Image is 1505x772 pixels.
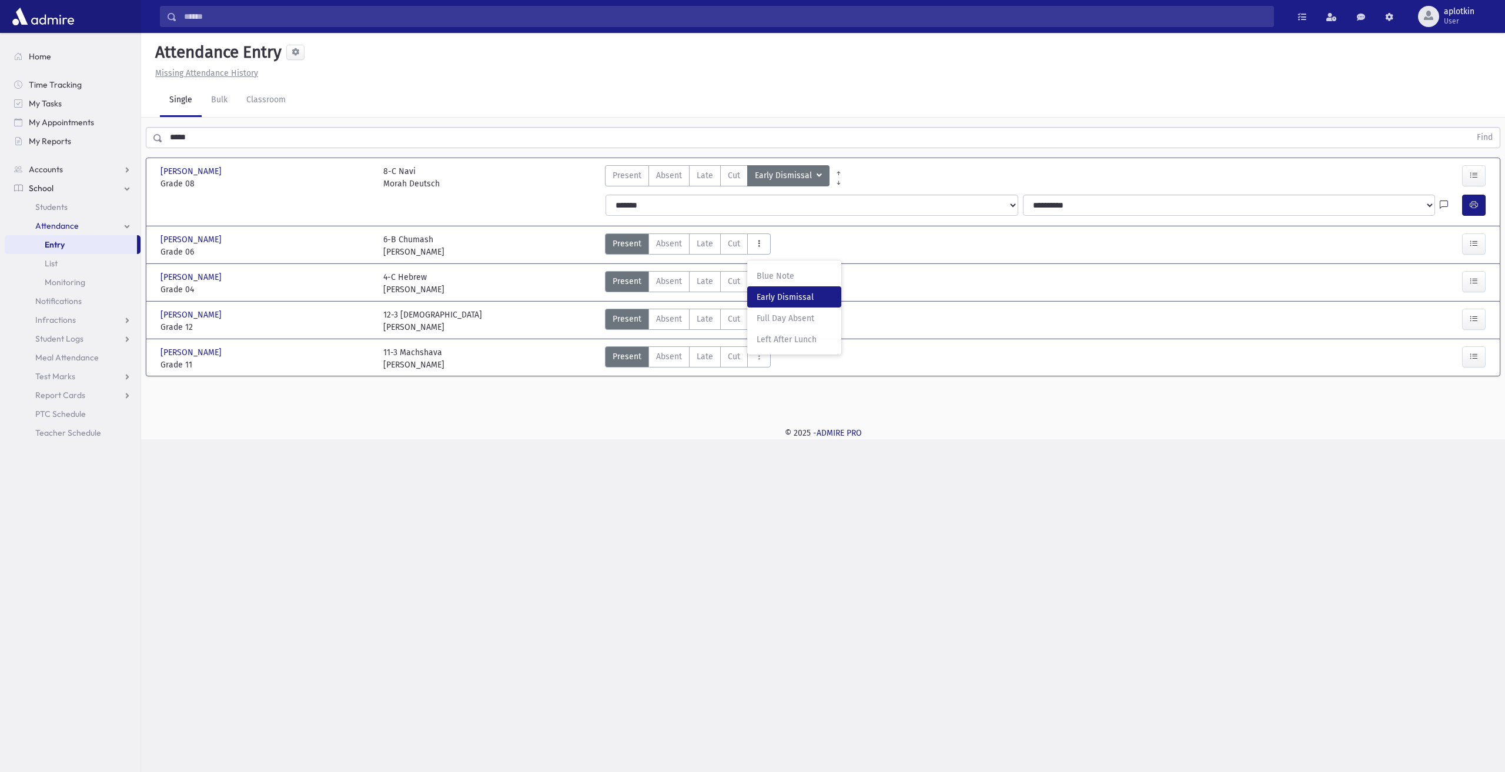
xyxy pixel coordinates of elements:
[160,271,224,283] span: [PERSON_NAME]
[5,47,141,66] a: Home
[160,84,202,117] a: Single
[605,271,771,296] div: AttTypes
[605,309,771,333] div: AttTypes
[5,273,141,292] a: Monitoring
[35,352,99,363] span: Meal Attendance
[656,275,682,288] span: Absent
[728,313,740,325] span: Cut
[35,220,79,231] span: Attendance
[5,329,141,348] a: Student Logs
[755,169,814,182] span: Early Dismissal
[5,348,141,367] a: Meal Attendance
[5,367,141,386] a: Test Marks
[45,239,65,250] span: Entry
[160,233,224,246] span: [PERSON_NAME]
[817,428,862,438] a: ADMIRE PRO
[728,350,740,363] span: Cut
[757,312,832,325] span: Full Day Absent
[728,169,740,182] span: Cut
[656,238,682,250] span: Absent
[29,51,51,62] span: Home
[697,275,713,288] span: Late
[757,270,832,282] span: Blue Note
[150,42,282,62] h5: Attendance Entry
[5,235,137,254] a: Entry
[728,275,740,288] span: Cut
[5,179,141,198] a: School
[35,390,85,400] span: Report Cards
[29,136,71,146] span: My Reports
[5,386,141,405] a: Report Cards
[383,271,444,296] div: 4-C Hebrew [PERSON_NAME]
[29,164,63,175] span: Accounts
[747,165,830,186] button: Early Dismissal
[605,346,771,371] div: AttTypes
[5,75,141,94] a: Time Tracking
[5,405,141,423] a: PTC Schedule
[728,238,740,250] span: Cut
[29,79,82,90] span: Time Tracking
[160,283,372,296] span: Grade 04
[160,246,372,258] span: Grade 06
[656,169,682,182] span: Absent
[29,98,62,109] span: My Tasks
[155,68,258,78] u: Missing Attendance History
[5,254,141,273] a: List
[160,321,372,333] span: Grade 12
[1470,128,1500,148] button: Find
[150,68,258,78] a: Missing Attendance History
[605,233,771,258] div: AttTypes
[757,333,832,346] span: Left After Lunch
[5,310,141,329] a: Infractions
[613,275,641,288] span: Present
[757,291,832,303] span: Early Dismissal
[160,427,1486,439] div: © 2025 -
[237,84,295,117] a: Classroom
[613,313,641,325] span: Present
[5,113,141,132] a: My Appointments
[45,277,85,288] span: Monitoring
[202,84,237,117] a: Bulk
[35,296,82,306] span: Notifications
[5,160,141,179] a: Accounts
[35,315,76,325] span: Infractions
[1444,7,1474,16] span: aplotkin
[656,313,682,325] span: Absent
[697,238,713,250] span: Late
[35,427,101,438] span: Teacher Schedule
[35,202,68,212] span: Students
[613,350,641,363] span: Present
[5,94,141,113] a: My Tasks
[656,350,682,363] span: Absent
[383,309,482,333] div: 12-3 [DEMOGRAPHIC_DATA] [PERSON_NAME]
[5,423,141,442] a: Teacher Schedule
[605,165,830,190] div: AttTypes
[1444,16,1474,26] span: User
[697,169,713,182] span: Late
[383,233,444,258] div: 6-B Chumash [PERSON_NAME]
[697,313,713,325] span: Late
[747,260,841,355] div: Early Dismissal
[45,258,58,269] span: List
[383,165,440,190] div: 8-C Navi Morah Deutsch
[35,409,86,419] span: PTC Schedule
[160,178,372,190] span: Grade 08
[697,350,713,363] span: Late
[160,359,372,371] span: Grade 11
[29,117,94,128] span: My Appointments
[613,169,641,182] span: Present
[613,238,641,250] span: Present
[383,346,444,371] div: 11-3 Machshava [PERSON_NAME]
[9,5,77,28] img: AdmirePro
[5,216,141,235] a: Attendance
[160,346,224,359] span: [PERSON_NAME]
[29,183,53,193] span: School
[5,132,141,151] a: My Reports
[35,371,75,382] span: Test Marks
[160,165,224,178] span: [PERSON_NAME]
[160,309,224,321] span: [PERSON_NAME]
[35,333,83,344] span: Student Logs
[177,6,1273,27] input: Search
[5,292,141,310] a: Notifications
[5,198,141,216] a: Students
